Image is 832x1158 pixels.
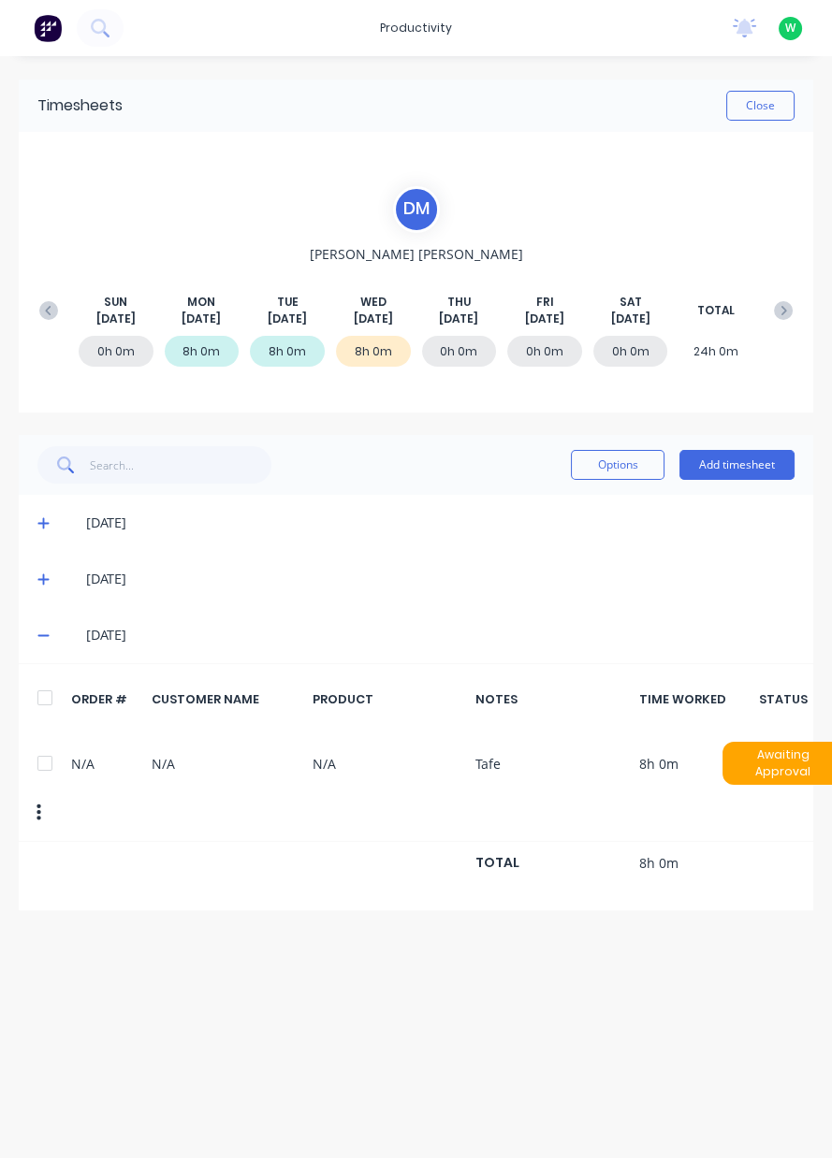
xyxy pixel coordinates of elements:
span: SUN [104,294,127,311]
span: SAT [620,294,642,311]
button: Options [571,450,664,480]
div: ORDER # [71,690,141,708]
span: [PERSON_NAME] [PERSON_NAME] [310,244,523,264]
div: [DATE] [86,513,795,533]
button: Add timesheet [679,450,795,480]
div: 8h 0m [336,336,411,367]
div: 8h 0m [250,336,325,367]
div: PRODUCT [313,690,465,708]
img: Factory [34,14,62,42]
span: [DATE] [525,311,564,327]
div: [DATE] [86,569,795,589]
div: 0h 0m [507,336,582,367]
input: Search... [90,446,272,484]
div: 0h 0m [422,336,497,367]
span: TUE [277,294,299,311]
div: D M [393,186,440,233]
span: MON [187,294,215,311]
span: FRI [535,294,553,311]
div: productivity [371,14,461,42]
span: [DATE] [354,311,393,327]
span: [DATE] [96,311,136,327]
div: STATUS [771,690,795,708]
span: [DATE] [439,311,478,327]
span: THU [447,294,471,311]
div: Timesheets [37,94,123,117]
div: 0h 0m [79,336,153,367]
span: WED [360,294,387,311]
div: 0h 0m [593,336,668,367]
div: TIME WORKED [639,690,761,708]
div: [DATE] [86,625,795,645]
span: W [785,20,796,36]
span: [DATE] [182,311,221,327]
span: [DATE] [611,311,650,327]
div: CUSTOMER NAME [152,690,301,708]
div: 8h 0m [165,336,240,367]
span: TOTAL [697,302,735,319]
button: Close [726,91,795,121]
div: 24h 0m [679,336,753,367]
div: NOTES [475,690,628,708]
span: [DATE] [268,311,307,327]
